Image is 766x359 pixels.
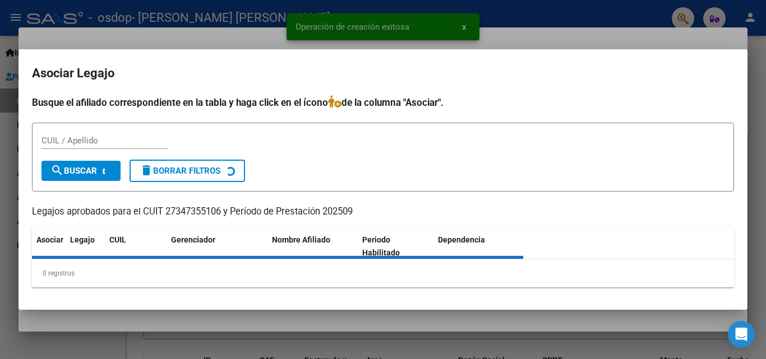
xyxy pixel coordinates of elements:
[272,235,330,244] span: Nombre Afiliado
[130,160,245,182] button: Borrar Filtros
[32,205,734,219] p: Legajos aprobados para el CUIT 27347355106 y Período de Prestación 202509
[32,95,734,110] h4: Busque el afiliado correspondiente en la tabla y haga click en el ícono de la columna "Asociar".
[438,235,485,244] span: Dependencia
[267,228,358,265] datatable-header-cell: Nombre Afiliado
[167,228,267,265] datatable-header-cell: Gerenciador
[105,228,167,265] datatable-header-cell: CUIL
[50,166,97,176] span: Buscar
[358,228,433,265] datatable-header-cell: Periodo Habilitado
[50,164,64,177] mat-icon: search
[32,259,734,287] div: 0 registros
[32,63,734,84] h2: Asociar Legajo
[41,161,121,181] button: Buscar
[36,235,63,244] span: Asociar
[32,228,66,265] datatable-header-cell: Asociar
[362,235,400,257] span: Periodo Habilitado
[728,321,755,348] div: Open Intercom Messenger
[140,164,153,177] mat-icon: delete
[109,235,126,244] span: CUIL
[171,235,215,244] span: Gerenciador
[140,166,220,176] span: Borrar Filtros
[433,228,524,265] datatable-header-cell: Dependencia
[70,235,95,244] span: Legajo
[66,228,105,265] datatable-header-cell: Legajo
